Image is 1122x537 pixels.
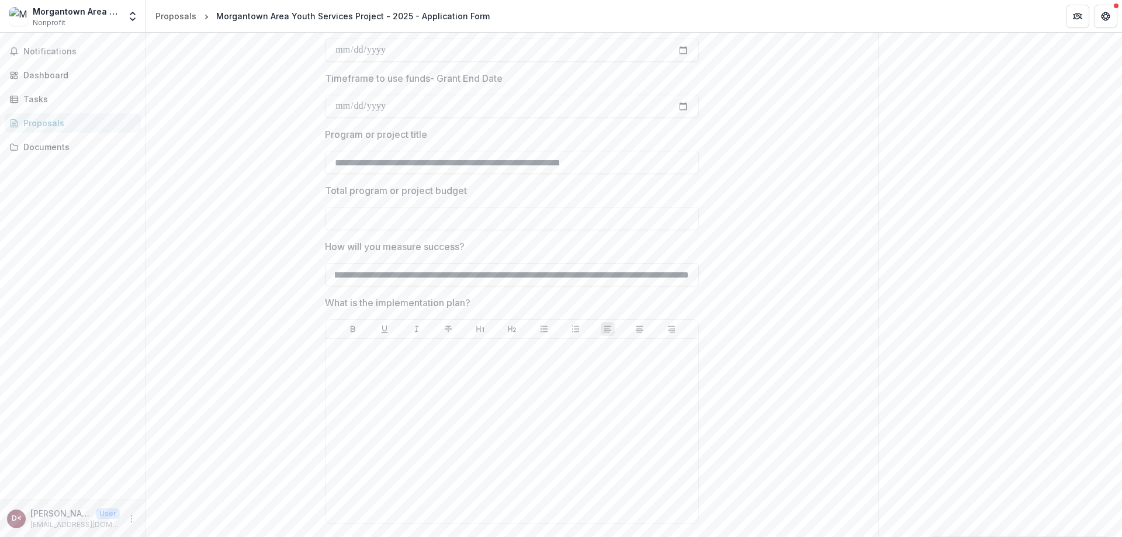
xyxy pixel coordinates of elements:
a: Tasks [5,89,141,109]
button: Heading 1 [473,322,487,336]
button: Notifications [5,42,141,61]
a: Dashboard [5,65,141,85]
a: Proposals [5,113,141,133]
p: Total program or project budget [325,183,467,198]
div: Proposals [23,117,131,129]
p: Program or project title [325,127,427,141]
button: More [124,512,138,526]
div: Morgantown Area Youth Services Project - 2025 - Application Form [216,10,490,22]
button: Align Left [601,322,615,336]
button: Align Center [632,322,646,336]
nav: breadcrumb [151,8,494,25]
div: Dashboard [23,69,131,81]
button: Bullet List [537,322,551,336]
button: Strike [441,322,455,336]
button: Get Help [1094,5,1117,28]
p: User [96,508,120,519]
img: Morgantown Area Youth Services Project [9,7,28,26]
button: Bold [346,322,360,336]
button: Italicize [410,322,424,336]
button: Heading 2 [505,322,519,336]
button: Open entity switcher [124,5,141,28]
div: Danny Trejo <maysp160@gmail.com> [12,515,22,522]
span: Nonprofit [33,18,65,28]
button: Partners [1066,5,1089,28]
span: Notifications [23,47,136,57]
a: Proposals [151,8,201,25]
a: Documents [5,137,141,157]
div: Documents [23,141,131,153]
button: Ordered List [569,322,583,336]
button: Underline [378,322,392,336]
div: Proposals [155,10,196,22]
div: Morgantown Area Youth Services Project [33,5,120,18]
p: [PERSON_NAME] <[EMAIL_ADDRESS][DOMAIN_NAME]> [30,507,91,519]
p: How will you measure success? [325,240,465,254]
p: What is the implementation plan? [325,296,470,310]
p: Timeframe to use funds- Grant End Date [325,71,503,85]
button: Align Right [664,322,678,336]
p: [EMAIL_ADDRESS][DOMAIN_NAME] [30,519,120,530]
div: Tasks [23,93,131,105]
